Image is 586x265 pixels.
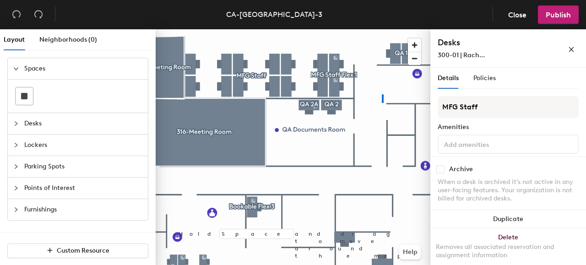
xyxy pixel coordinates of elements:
div: Removes all associated reservation and assignment information [436,243,581,260]
span: Lockers [24,135,142,156]
div: CA-[GEOGRAPHIC_DATA]-3 [226,9,322,20]
span: collapsed [13,207,19,212]
span: close [568,46,575,53]
input: Add amenities [442,138,525,149]
div: When a desk is archived it's not active in any user-facing features. Your organization is not bil... [438,178,579,203]
span: collapsed [13,121,19,126]
button: Publish [538,5,579,24]
span: Neighborhoods (0) [39,36,97,43]
button: Help [399,245,421,260]
div: Archive [449,166,473,173]
span: collapsed [13,164,19,169]
span: Points of Interest [24,178,142,199]
button: Undo (⌘ + Z) [7,5,26,24]
span: Close [508,11,526,19]
button: Duplicate [430,210,586,228]
span: collapsed [13,142,19,148]
span: undo [12,10,21,19]
span: Furnishings [24,199,142,220]
span: 300-01 | Rach... [438,51,485,59]
button: Custom Resource [7,243,148,258]
button: Close [500,5,534,24]
span: Custom Resource [57,247,109,254]
span: collapsed [13,185,19,191]
button: Redo (⌘ + ⇧ + Z) [29,5,48,24]
span: Publish [546,11,571,19]
span: Desks [24,113,142,134]
span: Policies [473,74,496,82]
span: Spaces [24,58,142,79]
h4: Desks [438,37,538,49]
span: expanded [13,66,19,71]
span: Parking Spots [24,156,142,177]
span: Details [438,74,459,82]
div: Amenities [438,124,579,131]
span: Layout [4,36,25,43]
